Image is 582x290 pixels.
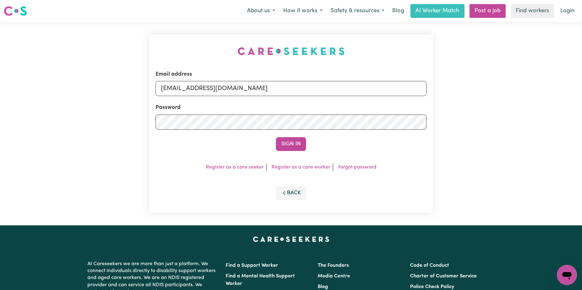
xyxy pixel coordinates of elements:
a: Forgot password [338,165,376,170]
label: Email address [156,70,192,78]
a: Register as a care worker [272,165,330,170]
button: How it works [279,4,327,18]
iframe: Button to launch messaging window [557,265,577,285]
a: Find workers [511,4,554,18]
button: Sign In [276,137,306,151]
a: Find a Support Worker [226,263,278,268]
a: Media Centre [318,274,350,279]
a: Register as a care seeker [206,165,264,170]
button: Back [276,186,306,200]
a: Blog [388,4,408,18]
a: Login [557,4,578,18]
a: Police Check Policy [410,284,454,289]
a: The Founders [318,263,349,268]
label: Password [156,104,181,112]
a: Code of Conduct [410,263,449,268]
a: Blog [318,284,328,289]
input: Email address [156,81,426,96]
a: Charter of Customer Service [410,274,477,279]
button: Safety & resources [327,4,388,18]
a: Careseekers home page [253,237,329,242]
a: Post a job [469,4,506,18]
a: Careseekers logo [4,4,27,18]
a: AI Worker Match [410,4,464,18]
img: Careseekers logo [4,5,27,17]
button: About us [243,4,279,18]
a: Find a Mental Health Support Worker [226,274,295,286]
